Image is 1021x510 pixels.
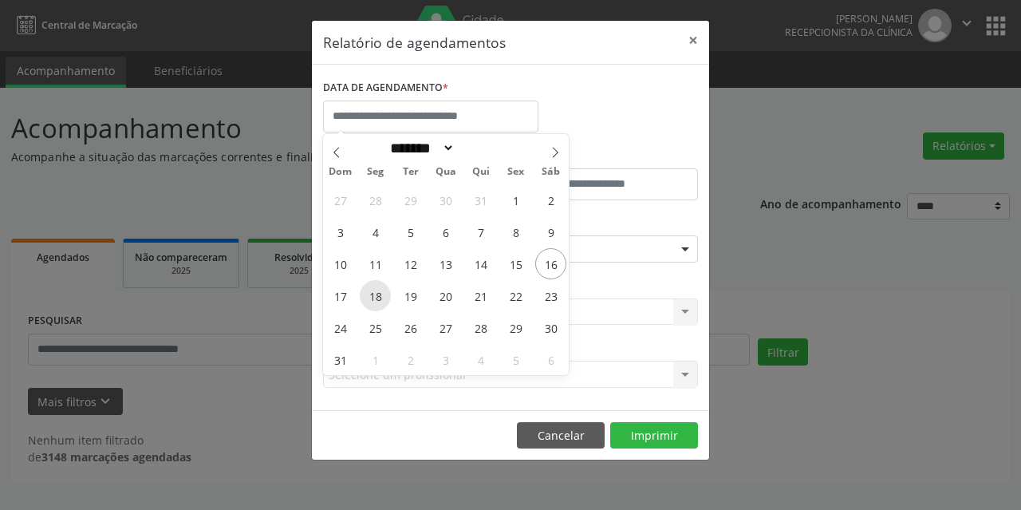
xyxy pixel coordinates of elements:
span: Sex [499,167,534,177]
span: Agosto 31, 2025 [325,344,356,375]
span: Agosto 18, 2025 [360,280,391,311]
label: ATÉ [514,144,698,168]
span: Setembro 2, 2025 [395,344,426,375]
span: Agosto 29, 2025 [500,312,531,343]
span: Agosto 15, 2025 [500,248,531,279]
span: Seg [358,167,393,177]
span: Agosto 22, 2025 [500,280,531,311]
span: Agosto 9, 2025 [535,216,566,247]
span: Agosto 30, 2025 [535,312,566,343]
h5: Relatório de agendamentos [323,32,506,53]
span: Agosto 28, 2025 [465,312,496,343]
span: Agosto 8, 2025 [500,216,531,247]
span: Setembro 4, 2025 [465,344,496,375]
span: Agosto 11, 2025 [360,248,391,279]
span: Setembro 3, 2025 [430,344,461,375]
span: Julho 31, 2025 [465,184,496,215]
span: Ter [393,167,428,177]
span: Agosto 2, 2025 [535,184,566,215]
button: Imprimir [610,422,698,449]
span: Agosto 13, 2025 [430,248,461,279]
span: Agosto 21, 2025 [465,280,496,311]
span: Julho 30, 2025 [430,184,461,215]
span: Agosto 10, 2025 [325,248,356,279]
span: Agosto 23, 2025 [535,280,566,311]
span: Agosto 5, 2025 [395,216,426,247]
span: Qui [463,167,499,177]
span: Agosto 3, 2025 [325,216,356,247]
input: Year [455,140,507,156]
span: Qua [428,167,463,177]
span: Julho 29, 2025 [395,184,426,215]
span: Agosto 4, 2025 [360,216,391,247]
span: Agosto 6, 2025 [430,216,461,247]
span: Julho 28, 2025 [360,184,391,215]
button: Close [677,21,709,60]
span: Setembro 6, 2025 [535,344,566,375]
span: Agosto 12, 2025 [395,248,426,279]
span: Agosto 27, 2025 [430,312,461,343]
span: Agosto 20, 2025 [430,280,461,311]
span: Agosto 14, 2025 [465,248,496,279]
button: Cancelar [517,422,605,449]
select: Month [384,140,455,156]
span: Agosto 7, 2025 [465,216,496,247]
span: Setembro 1, 2025 [360,344,391,375]
span: Dom [323,167,358,177]
span: Agosto 19, 2025 [395,280,426,311]
span: Agosto 25, 2025 [360,312,391,343]
span: Agosto 1, 2025 [500,184,531,215]
span: Julho 27, 2025 [325,184,356,215]
span: Agosto 16, 2025 [535,248,566,279]
span: Setembro 5, 2025 [500,344,531,375]
span: Agosto 24, 2025 [325,312,356,343]
span: Agosto 17, 2025 [325,280,356,311]
label: DATA DE AGENDAMENTO [323,76,448,101]
span: Sáb [534,167,569,177]
span: Agosto 26, 2025 [395,312,426,343]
